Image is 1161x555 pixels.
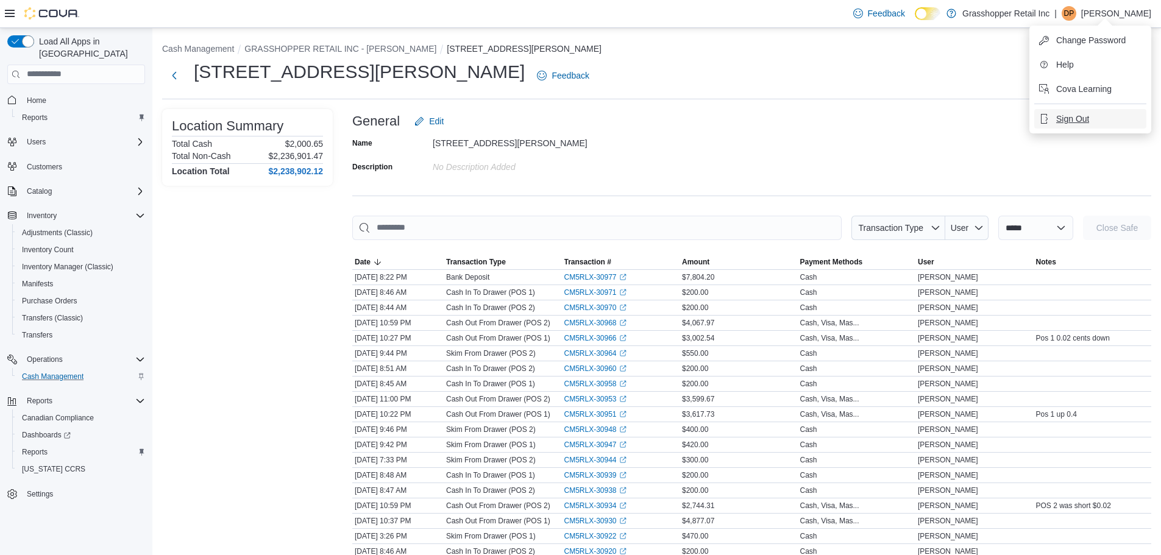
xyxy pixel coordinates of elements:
[619,365,627,372] svg: External link
[619,456,627,464] svg: External link
[564,394,627,404] a: CM5RLX-30953External link
[915,7,940,20] input: Dark Mode
[194,60,525,84] h1: [STREET_ADDRESS][PERSON_NAME]
[619,548,627,555] svg: External link
[1064,6,1074,21] span: DP
[1081,6,1151,21] p: [PERSON_NAME]
[1056,83,1112,95] span: Cova Learning
[682,318,714,328] span: $4,067.97
[17,260,118,274] a: Inventory Manager (Classic)
[552,69,589,82] span: Feedback
[564,364,627,373] a: CM5RLX-30960External link
[446,272,489,282] p: Bank Deposit
[564,409,627,419] a: CM5RLX-30951External link
[1034,79,1146,99] button: Cova Learning
[433,157,596,172] div: No Description added
[800,486,817,495] div: Cash
[682,379,708,389] span: $200.00
[682,409,714,419] span: $3,617.73
[446,348,536,358] p: Skim From Drawer (POS 2)
[564,272,627,282] a: CM5RLX-30977External link
[682,486,708,495] span: $200.00
[12,444,150,461] button: Reports
[12,327,150,344] button: Transfers
[800,455,817,465] div: Cash
[682,516,714,526] span: $4,877.07
[17,110,145,125] span: Reports
[352,346,444,361] div: [DATE] 9:44 PM
[564,257,611,267] span: Transaction #
[22,208,62,223] button: Inventory
[22,228,93,238] span: Adjustments (Classic)
[22,487,58,501] a: Settings
[682,333,714,343] span: $3,002.54
[1056,58,1074,71] span: Help
[268,166,323,176] h4: $2,238,902.12
[285,139,323,149] p: $2,000.65
[1034,55,1146,74] button: Help
[22,208,145,223] span: Inventory
[962,6,1049,21] p: Grasshopper Retail Inc
[17,411,145,425] span: Canadian Compliance
[22,245,74,255] span: Inventory Count
[12,275,150,292] button: Manifests
[1056,113,1089,125] span: Sign Out
[352,376,444,391] div: [DATE] 8:45 AM
[17,110,52,125] a: Reports
[564,501,627,511] a: CM5RLX-30934External link
[27,396,52,406] span: Reports
[682,364,708,373] span: $200.00
[22,113,48,122] span: Reports
[352,162,392,172] label: Description
[800,348,817,358] div: Cash
[619,380,627,387] svg: External link
[162,63,186,88] button: Next
[800,379,817,389] div: Cash
[27,211,57,221] span: Inventory
[2,207,150,224] button: Inventory
[22,93,51,108] a: Home
[12,292,150,309] button: Purchase Orders
[446,470,535,480] p: Cash In To Drawer (POS 1)
[352,300,444,315] div: [DATE] 8:44 AM
[17,462,90,476] a: [US_STATE] CCRS
[918,348,978,358] span: [PERSON_NAME]
[918,501,978,511] span: [PERSON_NAME]
[352,114,400,129] h3: General
[17,311,145,325] span: Transfers (Classic)
[564,333,627,343] a: CM5RLX-30966External link
[355,257,371,267] span: Date
[17,445,145,459] span: Reports
[918,531,978,541] span: [PERSON_NAME]
[951,223,969,233] span: User
[17,428,145,442] span: Dashboards
[564,455,627,465] a: CM5RLX-30944External link
[446,257,506,267] span: Transaction Type
[619,274,627,281] svg: External link
[446,486,535,495] p: Cash In To Drawer (POS 2)
[1036,257,1056,267] span: Notes
[446,440,536,450] p: Skim From Drawer (POS 1)
[7,87,145,535] nav: Complex example
[172,166,230,176] h4: Location Total
[918,455,978,465] span: [PERSON_NAME]
[564,516,627,526] a: CM5RLX-30930External link
[27,489,53,499] span: Settings
[22,184,145,199] span: Catalog
[918,364,978,373] span: [PERSON_NAME]
[22,352,68,367] button: Operations
[22,93,145,108] span: Home
[12,258,150,275] button: Inventory Manager (Classic)
[800,364,817,373] div: Cash
[918,257,934,267] span: User
[22,279,53,289] span: Manifests
[352,392,444,406] div: [DATE] 11:00 PM
[800,394,859,404] div: Cash, Visa, Mas...
[915,20,915,21] span: Dark Mode
[918,318,978,328] span: [PERSON_NAME]
[619,289,627,296] svg: External link
[172,119,283,133] h3: Location Summary
[1034,109,1146,129] button: Sign Out
[34,35,145,60] span: Load All Apps in [GEOGRAPHIC_DATA]
[1036,501,1111,511] span: POS 2 was short $0.02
